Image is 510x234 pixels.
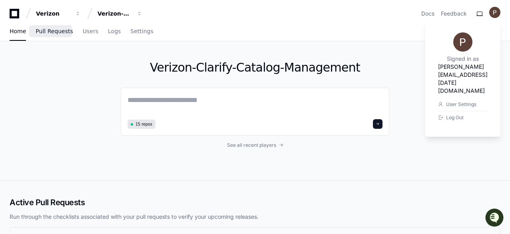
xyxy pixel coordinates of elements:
div: Verizon [36,10,70,18]
div: Verizon-Clarify-Catalog-Management [98,10,132,18]
img: PlayerZero [8,8,24,24]
img: ACg8ocJINmkOKh1f9GGmIC0uOsp84s1ET7o1Uvcb6xibeDyTSCCsGw=s96-c [453,32,472,52]
button: Verizon [33,6,84,21]
a: Docs [421,10,434,18]
img: ACg8ocJINmkOKh1f9GGmIC0uOsp84s1ET7o1Uvcb6xibeDyTSCCsGw=s96-c [489,7,500,18]
span: Pull Requests [36,29,73,34]
a: Powered byPylon [56,84,97,90]
div: Start new chat [27,60,131,68]
span: Home [10,29,26,34]
span: Settings [130,29,153,34]
a: Settings [130,22,153,41]
a: Pull Requests [36,22,73,41]
a: See all recent players [121,142,389,148]
span: See all recent players [227,142,276,148]
p: Signed in as [447,55,479,63]
a: Users [83,22,98,41]
img: 1756235613930-3d25f9e4-fa56-45dd-b3ad-e072dfbd1548 [8,60,22,74]
div: We're offline, but we'll be back soon! [27,68,116,74]
div: Welcome [8,32,145,45]
button: Start new chat [136,62,145,72]
span: Users [83,29,98,34]
h1: [PERSON_NAME][EMAIL_ADDRESS][DATE][DOMAIN_NAME] [438,63,488,95]
span: Logs [108,29,121,34]
button: Feedback [441,10,467,18]
iframe: Open customer support [484,208,506,229]
a: Logs [108,22,121,41]
p: Run through the checklists associated with your pull requests to verify your upcoming releases. [10,213,500,221]
span: 15 repos [135,121,152,127]
a: Home [10,22,26,41]
h1: Verizon-Clarify-Catalog-Management [121,60,389,75]
button: Log Out [438,111,488,124]
a: User Settings [438,98,488,111]
h2: Active Pull Requests [10,197,500,208]
span: Pylon [80,84,97,90]
button: Verizon-Clarify-Catalog-Management [94,6,145,21]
